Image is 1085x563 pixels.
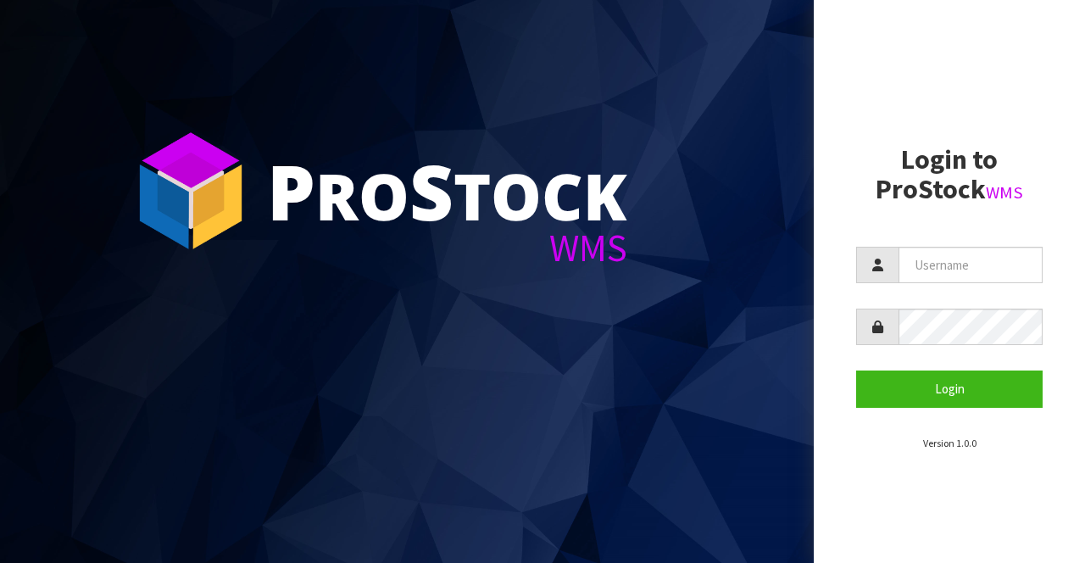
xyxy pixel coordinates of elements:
img: ProStock Cube [127,127,254,254]
button: Login [856,371,1043,407]
small: Version 1.0.0 [923,437,976,449]
div: WMS [267,229,627,267]
span: P [267,139,315,242]
h2: Login to ProStock [856,145,1043,204]
div: ro tock [267,153,627,229]
input: Username [899,247,1043,283]
span: S [409,139,453,242]
small: WMS [986,181,1023,203]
